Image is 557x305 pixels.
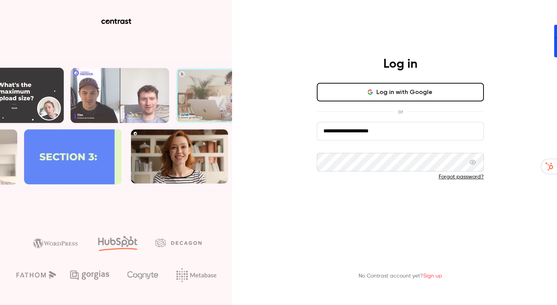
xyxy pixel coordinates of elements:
a: Forgot password? [439,174,484,180]
span: or [394,108,407,116]
img: decagon [155,238,202,247]
button: Log in [317,193,484,212]
h4: Log in [383,57,417,72]
p: No Contrast account yet? [359,272,442,280]
a: Sign up [423,273,442,279]
button: Log in with Google [317,83,484,101]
